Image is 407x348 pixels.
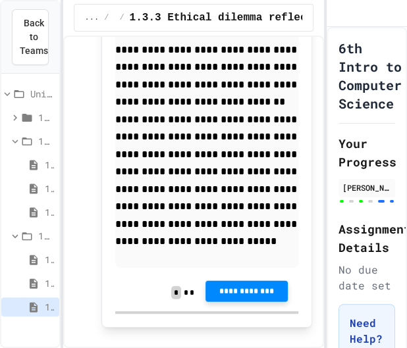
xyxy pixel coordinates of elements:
div: [PERSON_NAME] [342,182,391,193]
span: ... [85,12,99,23]
div: No due date set [339,262,395,293]
span: / [104,12,109,23]
span: / [119,12,124,23]
span: 1.3: Ethics in Computing [38,229,54,243]
span: 1.3.3 Ethical dilemma reflections [45,300,54,314]
span: 1.1: Exploring CS Careers [38,111,54,124]
span: 1.2.2 Review - Professional Communication [45,182,54,195]
span: 1.2.1 Professional Communication [45,158,54,172]
span: 1.2: Professional Communication [38,134,54,148]
h2: Assignment Details [339,220,395,257]
h3: Need Help? [350,315,384,347]
span: 1.2.3 Professional Communication Challenge [45,205,54,219]
span: Unit 1: Careers & Professionalism [30,87,54,101]
span: 1.3.2 Review - Ethics in Computer Science [45,276,54,290]
span: 1.3.1 Ethics in Computer Science [45,253,54,266]
h1: 6th Intro to Computer Science [339,39,402,112]
span: Back to Teams [20,16,48,58]
button: Back to Teams [12,9,49,65]
h2: Your Progress [339,134,395,171]
span: 1.3.3 Ethical dilemma reflections [130,10,339,26]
